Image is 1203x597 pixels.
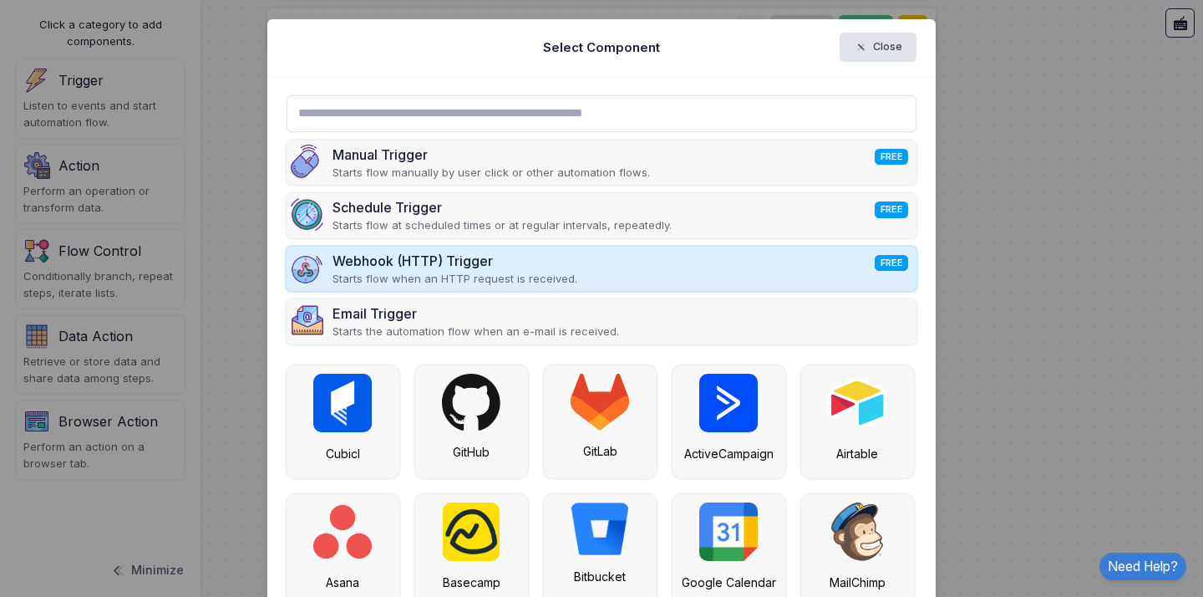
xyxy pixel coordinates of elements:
[313,374,372,432] img: cubicl.jpg
[828,374,886,432] img: airtable.png
[699,503,758,561] img: google-calendar.svg
[442,374,500,431] img: github.svg
[840,33,917,62] button: Close
[552,442,648,460] div: GitLab
[313,503,372,561] img: asana.png
[291,304,324,337] img: email.png
[543,38,660,57] h5: Select Component
[332,145,650,165] div: Manual Trigger
[295,445,391,462] div: Cubicl
[681,574,777,591] div: Google Calendar
[424,443,520,461] div: GitHub
[291,197,324,231] img: schedule.png
[332,197,672,217] div: Schedule Trigger
[443,503,500,561] img: basecamp.png
[291,145,324,178] img: manual.png
[1099,553,1186,580] a: Need Help?
[332,165,650,181] p: Starts flow manually by user click or other automation flows.
[875,202,908,217] span: FREE
[571,374,629,430] img: gitlab.svg
[810,445,906,462] div: Airtable
[332,251,577,271] div: Webhook (HTTP) Trigger
[831,503,883,561] img: mailchimp.svg
[332,271,577,288] p: Starts flow when an HTTP request is received.
[810,574,906,591] div: MailChimp
[332,217,672,234] p: Starts flow at scheduled times or at regular intervals, repeatedly.
[332,304,619,324] div: Email Trigger
[291,251,324,284] img: webhook-v2.png
[571,503,629,555] img: bitbucket.png
[424,574,520,591] div: Basecamp
[875,149,908,165] span: FREE
[295,574,391,591] div: Asana
[552,568,648,585] div: Bitbucket
[332,324,619,340] p: Starts the automation flow when an e-mail is received.
[699,374,758,432] img: active-campaign.png
[681,445,777,462] div: ActiveCampaign
[875,255,908,271] span: FREE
